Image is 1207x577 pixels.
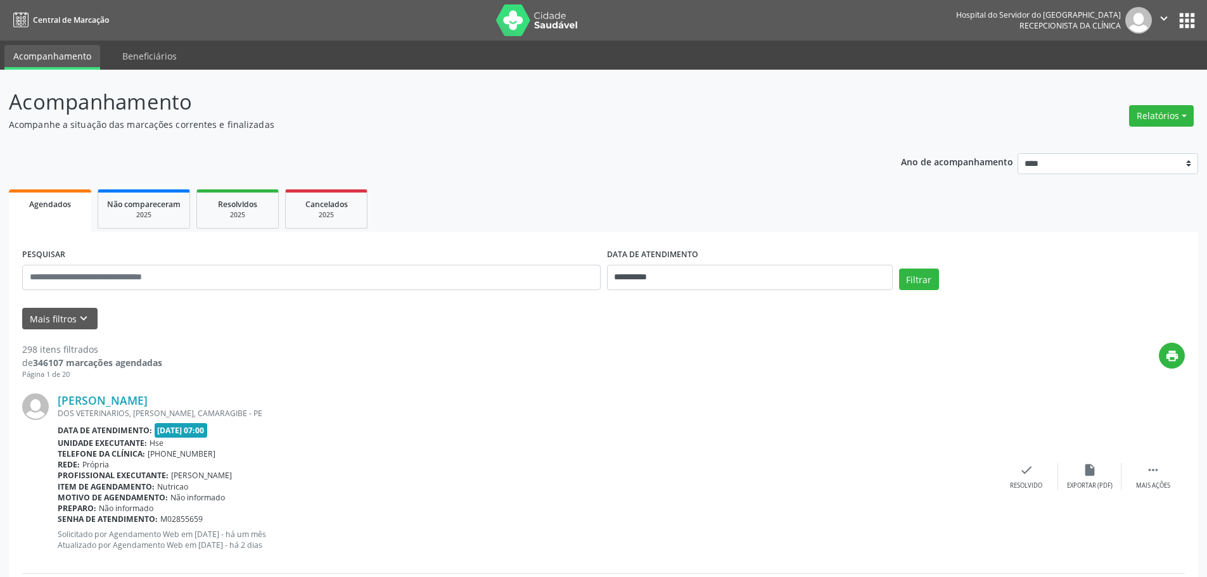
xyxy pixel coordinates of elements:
b: Preparo: [58,503,96,514]
span: Não compareceram [107,199,181,210]
img: img [1125,7,1152,34]
span: Própria [82,459,109,470]
p: Acompanhamento [9,86,841,118]
b: Telefone da clínica: [58,448,145,459]
p: Solicitado por Agendamento Web em [DATE] - há um mês Atualizado por Agendamento Web em [DATE] - h... [58,529,995,550]
i: print [1165,349,1179,363]
div: Exportar (PDF) [1067,481,1113,490]
b: Motivo de agendamento: [58,492,168,503]
button: apps [1176,10,1198,32]
span: Nutricao [157,481,188,492]
div: Hospital do Servidor do [GEOGRAPHIC_DATA] [956,10,1121,20]
button: print [1159,343,1185,369]
button: Mais filtroskeyboard_arrow_down [22,308,98,330]
div: de [22,356,162,369]
span: Não informado [170,492,225,503]
span: Agendados [29,199,71,210]
p: Acompanhe a situação das marcações correntes e finalizadas [9,118,841,131]
a: Beneficiários [113,45,186,67]
i:  [1157,11,1171,25]
span: M02855659 [160,514,203,524]
b: Senha de atendimento: [58,514,158,524]
b: Rede: [58,459,80,470]
a: [PERSON_NAME] [58,393,148,407]
div: 298 itens filtrados [22,343,162,356]
img: img [22,393,49,420]
span: Central de Marcação [33,15,109,25]
b: Data de atendimento: [58,425,152,436]
b: Profissional executante: [58,470,169,481]
button: Relatórios [1129,105,1194,127]
a: Acompanhamento [4,45,100,70]
span: Recepcionista da clínica [1019,20,1121,31]
i:  [1146,463,1160,477]
label: PESQUISAR [22,245,65,265]
button:  [1152,7,1176,34]
i: insert_drive_file [1083,463,1097,477]
a: Central de Marcação [9,10,109,30]
p: Ano de acompanhamento [901,153,1013,169]
i: keyboard_arrow_down [77,312,91,326]
b: Unidade executante: [58,438,147,448]
span: [DATE] 07:00 [155,423,208,438]
b: Item de agendamento: [58,481,155,492]
span: [PHONE_NUMBER] [148,448,215,459]
span: Hse [150,438,163,448]
div: 2025 [295,210,358,220]
div: 2025 [206,210,269,220]
div: 2025 [107,210,181,220]
i: check [1019,463,1033,477]
span: Não informado [99,503,153,514]
button: Filtrar [899,269,939,290]
strong: 346107 marcações agendadas [33,357,162,369]
span: [PERSON_NAME] [171,470,232,481]
div: Mais ações [1136,481,1170,490]
div: Resolvido [1010,481,1042,490]
div: Página 1 de 20 [22,369,162,380]
span: Resolvidos [218,199,257,210]
span: Cancelados [305,199,348,210]
label: DATA DE ATENDIMENTO [607,245,698,265]
div: DOS VETERINARIOS, [PERSON_NAME], CAMARAGIBE - PE [58,408,995,419]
